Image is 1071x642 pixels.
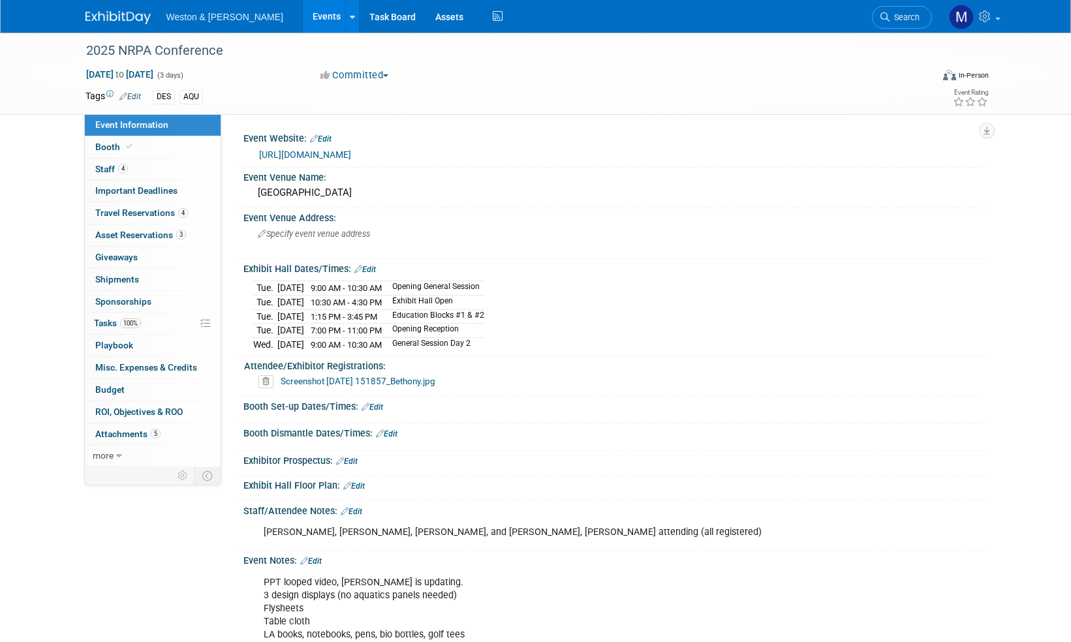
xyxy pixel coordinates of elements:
td: Toggle Event Tabs [194,467,221,484]
div: 2025 NRPA Conference [82,39,912,63]
div: AQU [179,90,203,104]
td: Tue. [253,324,277,338]
a: Edit [376,429,397,438]
td: Tue. [253,309,277,324]
span: Giveaways [95,252,138,262]
a: more [85,445,221,466]
span: 1:15 PM - 3:45 PM [311,312,377,322]
a: Edit [336,457,358,466]
img: ExhibitDay [85,11,151,24]
a: Sponsorships [85,291,221,313]
span: Specify event venue address [258,229,370,239]
span: 3 [176,230,186,239]
button: Committed [316,69,394,82]
span: (3 days) [156,71,183,80]
span: Travel Reservations [95,207,188,218]
td: [DATE] [277,296,304,310]
div: Event Rating [953,89,988,96]
td: General Session Day 2 [384,337,484,351]
td: Exhibit Hall Open [384,296,484,310]
span: Playbook [95,340,133,350]
a: Edit [300,557,322,566]
td: Tags [85,89,141,104]
a: Budget [85,379,221,401]
a: Edit [310,134,332,144]
td: Personalize Event Tab Strip [172,467,194,484]
span: [DATE] [DATE] [85,69,154,80]
div: Event Venue Name: [243,168,986,184]
div: Attendee/Exhibitor Registrations: [244,356,980,373]
span: more [93,450,114,461]
div: Booth Set-up Dates/Times: [243,397,986,414]
a: Staff4 [85,159,221,180]
td: [DATE] [277,309,304,324]
div: Exhibit Hall Dates/Times: [243,259,986,276]
span: Weston & [PERSON_NAME] [166,12,283,22]
div: In-Person [958,70,989,80]
div: Exhibit Hall Floor Plan: [243,476,986,493]
a: Delete attachment? [258,377,279,386]
td: Tue. [253,281,277,296]
img: Format-Inperson.png [943,70,956,80]
a: Tasks100% [85,313,221,334]
a: Travel Reservations4 [85,202,221,224]
span: to [114,69,126,80]
div: Staff/Attendee Notes: [243,501,986,518]
td: Tue. [253,296,277,310]
a: Edit [343,481,365,491]
span: 4 [118,164,128,174]
a: Misc. Expenses & Credits [85,357,221,378]
td: Wed. [253,337,277,351]
a: Important Deadlines [85,180,221,202]
td: Opening General Session [384,281,484,296]
span: 7:00 PM - 11:00 PM [311,326,382,335]
span: Important Deadlines [95,185,178,196]
div: Event Notes: [243,551,986,568]
div: DES [153,90,175,104]
span: Staff [95,164,128,174]
a: Shipments [85,269,221,290]
a: Edit [362,403,383,412]
span: 100% [120,318,141,328]
a: Playbook [85,335,221,356]
div: Booth Dismantle Dates/Times: [243,423,986,440]
a: Edit [341,507,362,516]
div: Exhibitor Prospectus: [243,451,986,468]
a: ROI, Objectives & ROO [85,401,221,423]
span: Budget [95,384,125,395]
td: [DATE] [277,337,304,351]
span: 5 [151,429,161,438]
a: Booth [85,136,221,158]
div: Event Format [855,68,989,87]
td: Education Blocks #1 & #2 [384,309,484,324]
span: 9:00 AM - 10:30 AM [311,283,382,293]
div: [PERSON_NAME], [PERSON_NAME], [PERSON_NAME], and [PERSON_NAME], [PERSON_NAME] attending (all regi... [255,519,843,545]
td: Opening Reception [384,324,484,338]
i: Booth reservation complete [126,143,132,150]
span: Sponsorships [95,296,151,307]
img: Mary Ann Trujillo [949,5,974,29]
span: 4 [178,208,188,218]
span: 10:30 AM - 4:30 PM [311,298,382,307]
div: Event Website: [243,129,986,145]
span: Event Information [95,119,168,130]
span: Tasks [94,318,141,328]
span: Booth [95,142,135,152]
td: [DATE] [277,281,304,296]
span: Shipments [95,274,139,284]
a: Asset Reservations3 [85,224,221,246]
span: ROI, Objectives & ROO [95,406,183,417]
span: Search [890,12,920,22]
a: Edit [354,265,376,274]
a: Giveaways [85,247,221,268]
a: [URL][DOMAIN_NAME] [259,149,351,160]
span: Attachments [95,429,161,439]
div: Event Venue Address: [243,208,986,224]
span: Misc. Expenses & Credits [95,362,197,373]
span: 9:00 AM - 10:30 AM [311,340,382,350]
span: Asset Reservations [95,230,186,240]
a: Search [872,6,932,29]
a: Screenshot [DATE] 151857_Bethony.jpg [281,376,435,386]
td: [DATE] [277,324,304,338]
a: Edit [119,92,141,101]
